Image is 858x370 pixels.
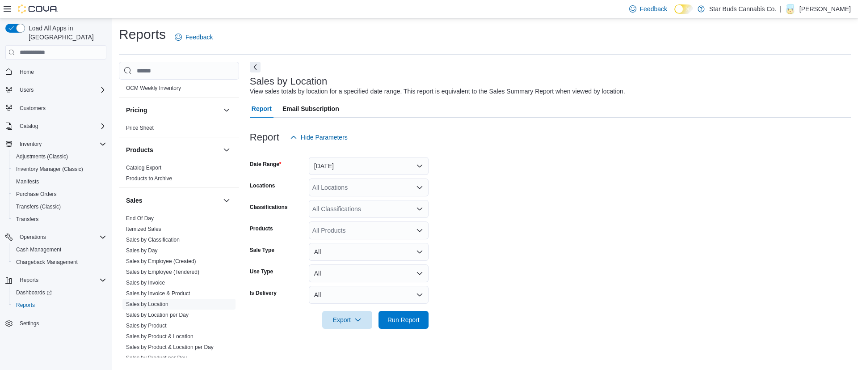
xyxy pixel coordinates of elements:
[250,161,282,168] label: Date Range
[185,33,213,42] span: Feedback
[20,123,38,130] span: Catalog
[126,225,161,233] span: Itemized Sales
[126,145,219,154] button: Products
[126,290,190,297] a: Sales by Invoice & Product
[126,247,158,254] span: Sales by Day
[126,215,154,222] span: End Of Day
[416,205,423,213] button: Open list of options
[16,275,42,285] button: Reports
[221,195,232,206] button: Sales
[13,257,81,268] a: Chargeback Management
[785,4,796,14] div: Daniel Swadron
[126,258,196,265] span: Sales by Employee (Created)
[126,301,168,308] span: Sales by Location
[126,106,147,115] h3: Pricing
[250,289,277,297] label: Is Delivery
[250,247,274,254] label: Sale Type
[126,175,172,182] span: Products to Archive
[126,344,214,350] a: Sales by Product & Location per Day
[119,26,166,43] h1: Reports
[16,121,42,132] button: Catalog
[13,151,71,162] a: Adjustments (Classic)
[16,232,106,242] span: Operations
[387,315,420,324] span: Run Report
[126,280,165,286] a: Sales by Invoice
[16,216,38,223] span: Transfers
[328,311,367,329] span: Export
[16,232,50,242] button: Operations
[9,213,110,225] button: Transfers
[119,213,239,367] div: Sales
[119,83,239,97] div: OCM
[16,166,83,173] span: Inventory Manager (Classic)
[9,150,110,163] button: Adjustments (Classic)
[9,175,110,188] button: Manifests
[20,234,46,241] span: Operations
[16,178,39,185] span: Manifests
[13,151,106,162] span: Adjustments (Classic)
[16,318,106,329] span: Settings
[221,145,232,155] button: Products
[250,76,328,87] h3: Sales by Location
[13,189,60,200] a: Purchase Orders
[16,289,52,296] span: Dashboards
[2,231,110,243] button: Operations
[250,268,273,275] label: Use Type
[16,103,49,114] a: Customers
[9,243,110,256] button: Cash Management
[126,145,153,154] h3: Products
[709,4,776,14] p: Star Buds Cannabis Co.
[126,247,158,254] a: Sales by Day
[13,244,106,255] span: Cash Management
[13,201,106,212] span: Transfers (Classic)
[9,163,110,175] button: Inventory Manager (Classic)
[9,286,110,299] a: Dashboards
[16,66,106,77] span: Home
[126,85,181,91] a: OCM Weekly Inventory
[18,4,58,13] img: Cova
[13,300,38,310] a: Reports
[16,85,106,95] span: Users
[16,275,106,285] span: Reports
[126,215,154,221] a: End Of Day
[13,244,65,255] a: Cash Management
[16,153,68,160] span: Adjustments (Classic)
[119,162,239,187] div: Products
[16,139,106,149] span: Inventory
[13,257,106,268] span: Chargeback Management
[799,4,851,14] p: [PERSON_NAME]
[13,287,55,298] a: Dashboards
[309,243,429,261] button: All
[126,269,199,275] a: Sales by Employee (Tendered)
[126,237,180,243] a: Sales by Classification
[16,246,61,253] span: Cash Management
[16,85,37,95] button: Users
[250,204,288,211] label: Classifications
[309,264,429,282] button: All
[780,4,782,14] p: |
[416,227,423,234] button: Open list of options
[20,320,39,327] span: Settings
[20,68,34,76] span: Home
[20,140,42,148] span: Inventory
[126,312,189,318] a: Sales by Location per Day
[13,164,106,174] span: Inventory Manager (Classic)
[126,290,190,297] span: Sales by Invoice & Product
[16,121,106,132] span: Catalog
[221,105,232,115] button: Pricing
[126,355,187,361] a: Sales by Product per Day
[16,259,78,266] span: Chargeback Management
[16,67,38,77] a: Home
[301,133,348,142] span: Hide Parameters
[250,87,625,96] div: View sales totals by location for a specified date range. This report is equivalent to the Sales ...
[13,189,106,200] span: Purchase Orders
[126,333,193,340] span: Sales by Product & Location
[13,176,106,187] span: Manifests
[2,120,110,132] button: Catalog
[126,124,154,132] span: Price Sheet
[674,4,693,14] input: Dark Mode
[13,287,106,298] span: Dashboards
[309,157,429,175] button: [DATE]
